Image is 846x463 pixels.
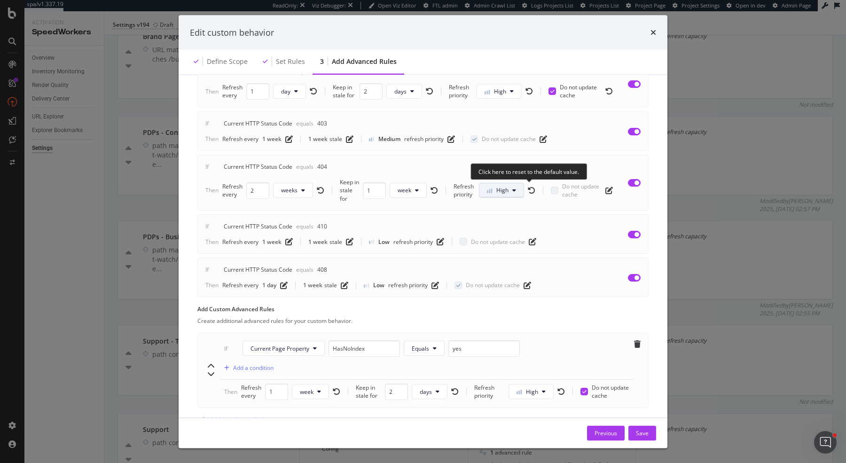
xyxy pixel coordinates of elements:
div: Add Custom Advanced Rules [197,305,649,313]
div: 403 [317,119,327,127]
div: pen-to-square [437,238,444,246]
div: Then [205,187,219,195]
span: Do not update cache [560,84,602,100]
div: Then [224,388,237,396]
div: Current HTTP Status Code [224,119,292,127]
span: Do not update cache [482,135,536,143]
div: pen-to-square [529,238,536,246]
div: 1 week [308,135,328,143]
span: Do not update cache [471,238,525,246]
div: stale [329,238,342,246]
div: Equals [296,266,313,274]
div: pen-to-square [431,282,439,289]
div: stale [324,282,337,290]
div: rotate-left [431,187,438,195]
button: High [477,84,522,99]
div: rotate-left [605,88,613,95]
div: Low [373,282,384,290]
span: weeks [281,187,298,195]
div: Refresh every [222,282,258,290]
div: Current HTTP Status Code [224,222,292,230]
div: 408 [317,266,327,274]
div: refresh priority [404,135,444,143]
div: chevron-up [207,363,215,370]
div: pen-to-square [285,135,293,143]
div: stale [329,135,342,143]
div: Add advanced rules [332,57,397,66]
div: rotate-left [525,88,533,95]
div: Then [205,282,219,290]
div: Medium [378,135,400,143]
div: Low [378,238,390,246]
div: refresh priority [388,282,428,290]
div: Refresh priority [474,384,505,400]
div: modal [179,15,667,448]
div: pen-to-square [285,238,293,246]
div: 1 week [262,135,282,143]
span: High [494,87,506,95]
div: pen-to-square [346,238,353,246]
div: pen-to-square [341,282,348,289]
span: week [300,388,313,396]
span: week [398,187,411,195]
div: rotate-left [317,187,324,195]
div: Refresh every [241,384,261,400]
div: Refresh priority [449,84,473,100]
span: High [526,388,538,396]
div: Add an advanced rule [210,416,267,424]
button: Equals [404,341,445,356]
div: Then [205,87,219,95]
div: If [205,266,209,274]
span: Do not update cache [562,182,602,198]
span: days [420,388,432,396]
button: days [412,385,447,400]
div: Previous [595,429,617,437]
div: 1 week [308,238,328,246]
div: rotate-left [310,88,317,95]
div: Equals [296,119,313,127]
img: Yo1DZTjnOBfEZTkXj00cav03WZSR3qnEnDcAAAAASUVORK5CYII= [364,283,369,288]
div: Current HTTP Status Code [224,266,292,274]
img: cRr4yx4cyByr8BeLxltRlzBPIAAAAAElFTkSuQmCC [517,390,522,395]
div: Refresh every [222,182,243,198]
div: refresh priority [393,238,433,246]
div: times [650,26,656,39]
div: Then [205,238,219,246]
div: 404 [317,163,327,171]
span: days [394,87,407,95]
div: If [205,163,209,171]
div: If [205,119,209,127]
div: trash [634,340,641,348]
div: 410 [317,222,327,230]
button: Add an advanced rule [197,412,267,427]
div: rotate-left [451,388,459,396]
img: j32suk7ufU7viAAAAAElFTkSuQmCC [369,137,375,141]
button: High [479,183,524,198]
div: Click here to reset to the default value. [478,167,579,175]
div: Set rules [276,57,305,66]
div: chevron-down [207,370,215,378]
div: Then [205,135,219,143]
div: rotate-left [528,187,535,195]
img: cRr4yx4cyByr8BeLxltRlzBPIAAAAAElFTkSuQmCC [485,90,490,94]
div: 1 week [262,238,282,246]
button: Current Page Property [243,341,325,356]
div: 3 [320,57,324,66]
button: High [509,385,554,400]
div: 1 week [303,282,322,290]
div: Keep in stale for [340,179,359,203]
div: pen-to-square [346,135,353,143]
div: pen-to-square [524,282,531,289]
span: Do not update cache [592,384,630,400]
input: Page property value [448,340,520,357]
img: cRr4yx4cyByr8BeLxltRlzBPIAAAAAElFTkSuQmCC [487,189,493,194]
div: Refresh every [222,84,243,100]
input: Page property name [329,340,400,357]
button: Add a condition [220,361,274,376]
span: High [496,187,509,195]
button: week [292,385,329,400]
div: Refresh every [222,238,258,246]
div: Equals [296,163,313,171]
div: If [224,345,227,353]
div: If [205,222,209,230]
